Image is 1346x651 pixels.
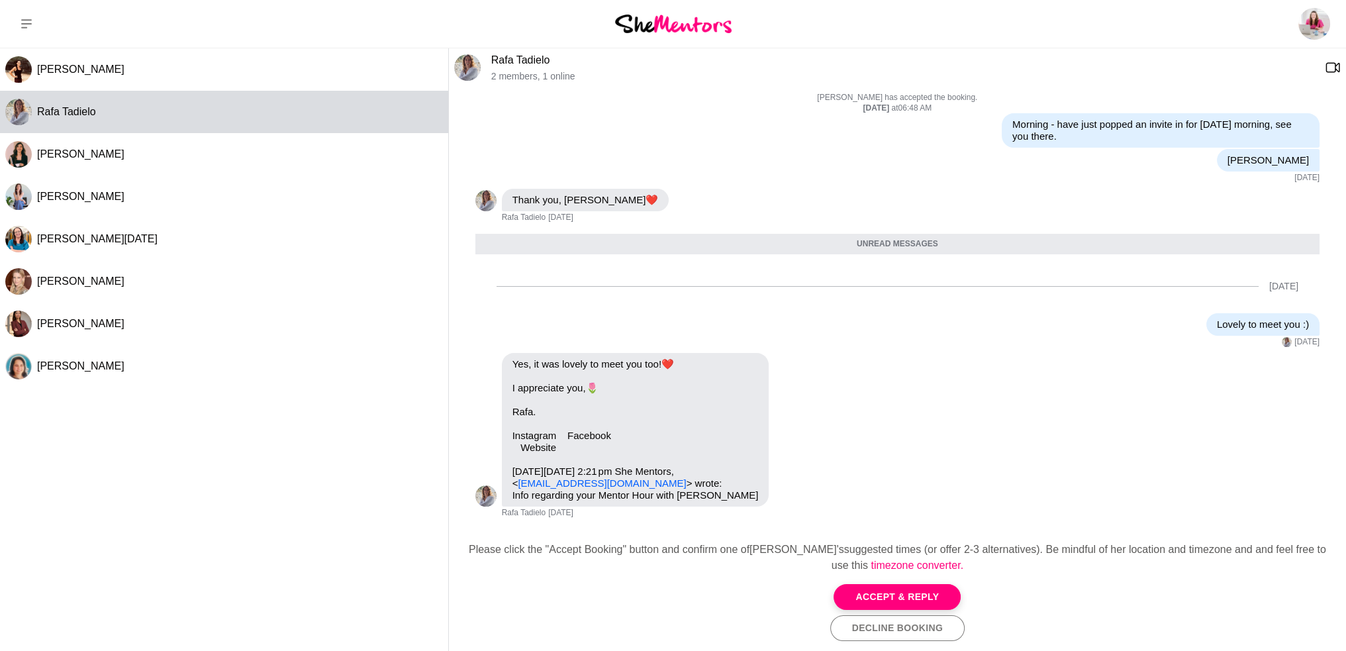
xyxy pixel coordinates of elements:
img: P [5,268,32,295]
span: [PERSON_NAME] [37,360,124,372]
span: [PERSON_NAME] [37,148,124,160]
div: Kristy Eagleton [5,56,32,83]
p: Rafa. [512,406,759,418]
div: Rafa Tadielo [475,190,497,211]
span: ❤️ [661,358,674,370]
span: Rafa Tadielo [502,508,546,519]
div: Junie Soe [5,311,32,337]
span: [PERSON_NAME] [37,275,124,287]
p: Lovely to meet you :) [1217,319,1309,330]
span: ❤️ [646,194,658,205]
button: Accept & Reply [834,584,961,610]
div: Rafa Tadielo [1282,337,1292,347]
p: [PERSON_NAME] [1227,154,1309,166]
img: R [5,99,32,125]
div: Jennifer Natale [5,226,32,252]
div: Philippa Sutherland [5,268,32,295]
div: Lily Rudolph [5,353,32,379]
div: Unread messages [475,234,1320,255]
div: Mariana Queiroz [5,141,32,168]
p: 2 members , 1 online [491,71,1314,82]
p: Morning - have just popped an invite in for [DATE] morning, see you there. [1012,119,1309,142]
a: timezone converter. [871,560,963,571]
img: Rebecca Cofrancesco [1298,8,1330,40]
div: Rafa Tadielo [475,485,497,507]
div: Rafa Tadielo [5,99,32,125]
img: G [5,183,32,210]
img: R [475,485,497,507]
img: R [1282,337,1292,347]
time: 2025-09-04T02:21:19.683Z [1294,337,1320,348]
p: Yes, it was lovely to meet you too! [512,358,759,370]
div: Rafa Tadielo [454,54,481,81]
span: Rafa Tadielo [37,106,96,117]
div: [DATE] [1269,281,1298,292]
a: Rafa Tadielo [491,54,550,66]
p: Thank you, [PERSON_NAME] [512,194,659,206]
p: [DATE][DATE] 2:21 pm She Mentors, < > wrote: [512,466,759,489]
span: [PERSON_NAME] [37,64,124,75]
span: Rafa Tadielo [502,213,546,223]
time: 2025-09-04T02:31:41.943Z [548,508,573,519]
img: R [454,54,481,81]
p: Instagram Facebook Website [512,430,759,454]
img: K [5,56,32,83]
img: J [5,226,32,252]
time: 2025-08-31T23:41:41.000Z [548,213,573,223]
img: M [5,141,32,168]
img: R [475,190,497,211]
p: [PERSON_NAME] has accepted the booking. [475,93,1320,103]
span: [PERSON_NAME][DATE] [37,233,158,244]
img: L [5,353,32,379]
a: [EMAIL_ADDRESS][DOMAIN_NAME] [518,477,686,489]
span: [PERSON_NAME] [37,318,124,329]
div: at 06:48 AM [475,103,1320,114]
button: Decline Booking [830,615,965,641]
span: 🌷 [586,382,599,393]
time: 2025-08-31T20:59:16.827Z [1294,173,1320,183]
div: Georgina Barnes [5,183,32,210]
strong: [DATE] [863,103,891,113]
p: Info regarding your Mentor Hour with [PERSON_NAME] [512,489,759,501]
div: Please click the "Accept Booking" button and confirm one of [PERSON_NAME]'s suggested times (or o... [459,542,1335,574]
img: She Mentors Logo [615,15,732,32]
span: [PERSON_NAME] [37,191,124,202]
img: J [5,311,32,337]
p: I appreciate you, [512,382,759,394]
